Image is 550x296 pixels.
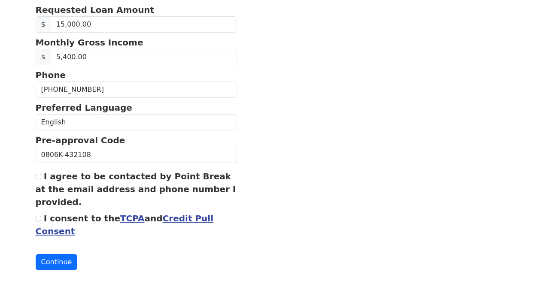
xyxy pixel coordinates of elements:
[36,213,214,236] label: I consent to the and
[36,171,236,207] label: I agree to be contacted by Point Break at the email address and phone number I provided.
[36,16,51,33] span: $
[51,16,237,33] input: Requested Loan Amount
[36,147,237,163] input: Pre-approval Code
[51,49,237,65] input: 0.00
[36,254,78,270] button: Continue
[36,135,125,145] strong: Pre-approval Code
[36,103,132,113] strong: Preferred Language
[36,36,237,49] p: Monthly Gross Income
[36,70,66,80] strong: Phone
[120,213,145,224] a: TCPA
[36,49,51,65] span: $
[36,5,155,15] strong: Requested Loan Amount
[36,82,237,98] input: Phone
